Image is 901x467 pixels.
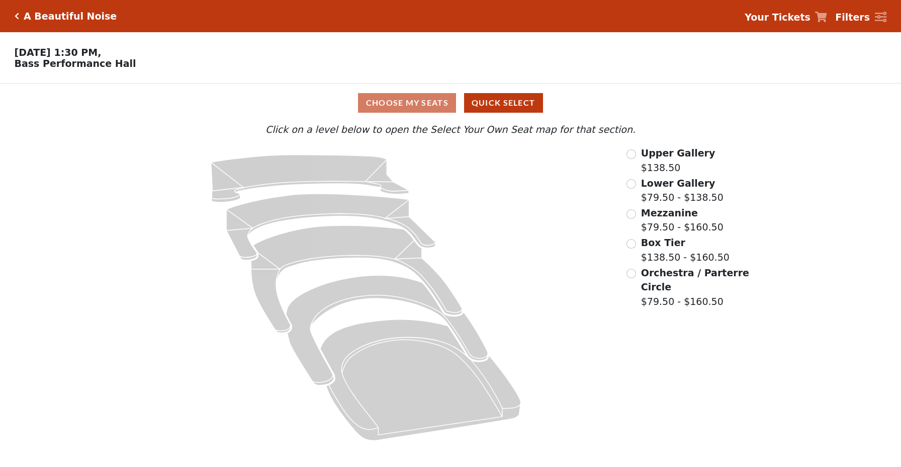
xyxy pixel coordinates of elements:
label: $79.50 - $160.50 [641,206,724,235]
span: Orchestra / Parterre Circle [641,267,749,293]
h5: A Beautiful Noise [24,11,117,22]
label: $79.50 - $160.50 [641,266,751,309]
strong: Your Tickets [745,12,810,23]
a: Click here to go back to filters [15,13,19,20]
a: Your Tickets [745,10,827,25]
path: Upper Gallery - Seats Available: 250 [211,155,409,203]
span: Upper Gallery [641,147,715,159]
span: Box Tier [641,237,685,248]
a: Filters [835,10,886,25]
span: Lower Gallery [641,178,715,189]
label: $138.50 - $160.50 [641,236,730,264]
label: $79.50 - $138.50 [641,176,724,205]
button: Quick Select [464,93,543,113]
label: $138.50 [641,146,715,175]
span: Mezzanine [641,207,698,218]
p: Click on a level below to open the Select Your Own Seat map for that section. [120,122,781,137]
path: Lower Gallery - Seats Available: 26 [226,194,435,260]
path: Orchestra / Parterre Circle - Seats Available: 29 [320,320,521,441]
strong: Filters [835,12,870,23]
